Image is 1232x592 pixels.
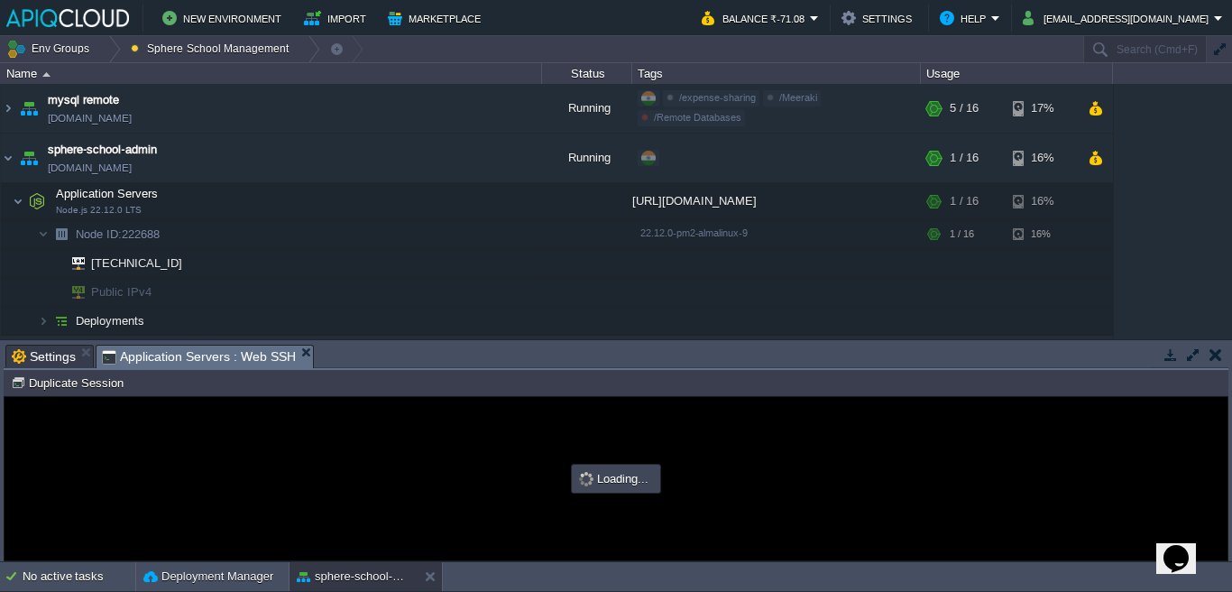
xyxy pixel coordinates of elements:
span: Settings [12,346,76,367]
div: 16% [1013,220,1071,248]
div: 1 / 16 [950,220,974,248]
img: AMDAwAAAACH5BAEAAAAALAAAAAABAAEAAAICRAEAOw== [1,84,15,133]
div: 16% [1013,134,1071,182]
iframe: chat widget [1156,520,1214,574]
button: New Environment [162,7,287,29]
button: Help [940,7,991,29]
div: 1 / 16 [950,183,979,219]
img: AMDAwAAAACH5BAEAAAAALAAAAAABAAEAAAICRAEAOw== [38,220,49,248]
a: Node ID:222688 [74,227,162,242]
a: sphere-school-admin [48,141,157,159]
img: AMDAwAAAACH5BAEAAAAALAAAAAABAAEAAAICRAEAOw== [16,84,41,133]
a: Public IPv4 [89,285,154,299]
img: AMDAwAAAACH5BAEAAAAALAAAAAABAAEAAAICRAEAOw== [60,278,85,306]
button: Marketplace [388,7,486,29]
a: Application ServersNode.js 22.12.0 LTS [54,187,161,200]
a: [TECHNICAL_ID] [89,256,185,270]
img: AMDAwAAAACH5BAEAAAAALAAAAAABAAEAAAICRAEAOw== [49,278,60,306]
img: AMDAwAAAACH5BAEAAAAALAAAAAABAAEAAAICRAEAOw== [16,134,41,182]
a: mysql remote [48,91,119,109]
a: Deployments [74,313,147,328]
button: Import [304,7,372,29]
span: Node ID: [76,227,122,241]
div: Usage [922,63,1112,84]
img: AMDAwAAAACH5BAEAAAAALAAAAAABAAEAAAICRAEAOw== [60,249,85,277]
span: 22.12.0-pm2-almalinux-9 [640,227,748,238]
img: AMDAwAAAACH5BAEAAAAALAAAAAABAAEAAAICRAEAOw== [24,183,50,219]
button: Settings [841,7,917,29]
div: Tags [633,63,920,84]
img: AMDAwAAAACH5BAEAAAAALAAAAAABAAEAAAICRAEAOw== [38,307,49,335]
div: 32% [1013,336,1071,384]
img: AMDAwAAAACH5BAEAAAAALAAAAAABAAEAAAICRAEAOw== [42,72,51,77]
span: [TECHNICAL_ID] [89,249,185,277]
img: AMDAwAAAACH5BAEAAAAALAAAAAABAAEAAAICRAEAOw== [49,307,74,335]
span: /Meeraki [779,92,817,103]
div: 16% [1013,183,1071,219]
div: 17% [1013,84,1071,133]
span: [DOMAIN_NAME] [48,109,132,127]
img: APIQCloud [6,9,129,27]
div: 5 / 16 [950,84,979,133]
a: [DOMAIN_NAME] [48,159,132,177]
div: 2 / 8 [950,336,972,384]
div: Running [542,336,632,384]
span: /expense-sharing [679,92,756,103]
button: Balance ₹-71.08 [702,7,810,29]
span: Application Servers : Web SSH [102,346,296,368]
div: No active tasks [23,562,135,591]
span: Node.js 22.12.0 LTS [56,205,142,216]
span: 222688 [74,227,162,242]
div: Name [2,63,541,84]
div: Running [542,134,632,182]
img: AMDAwAAAACH5BAEAAAAALAAAAAABAAEAAAICRAEAOw== [16,336,41,384]
img: AMDAwAAAACH5BAEAAAAALAAAAAABAAEAAAICRAEAOw== [1,336,15,384]
button: Env Groups [6,36,96,61]
div: [URL][DOMAIN_NAME] [632,183,921,219]
button: Sphere School Management [131,36,295,61]
div: Loading... [574,467,658,491]
button: [EMAIL_ADDRESS][DOMAIN_NAME] [1023,7,1214,29]
div: 1 / 16 [950,134,979,182]
div: Running [542,84,632,133]
img: AMDAwAAAACH5BAEAAAAALAAAAAABAAEAAAICRAEAOw== [1,134,15,182]
button: sphere-school-admin [297,568,410,586]
img: AMDAwAAAACH5BAEAAAAALAAAAAABAAEAAAICRAEAOw== [49,220,74,248]
span: Application Servers [54,186,161,201]
button: Deployment Manager [143,568,273,586]
button: Duplicate Session [11,375,129,391]
span: /Remote Databases [654,112,741,123]
span: Public IPv4 [89,278,154,306]
div: Status [543,63,631,84]
img: AMDAwAAAACH5BAEAAAAALAAAAAABAAEAAAICRAEAOw== [13,183,23,219]
img: AMDAwAAAACH5BAEAAAAALAAAAAABAAEAAAICRAEAOw== [49,249,60,277]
